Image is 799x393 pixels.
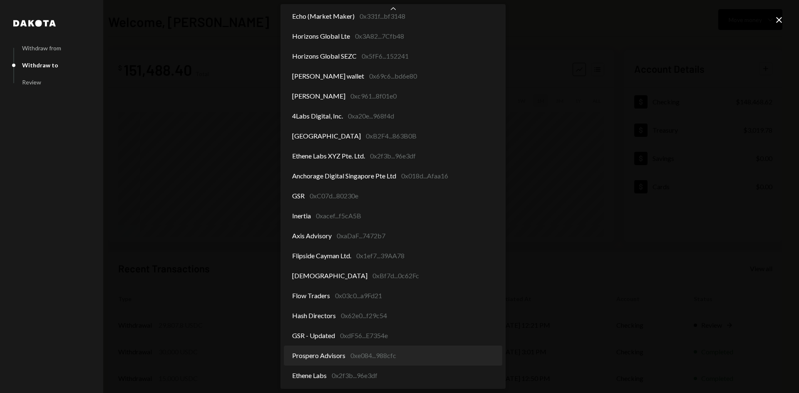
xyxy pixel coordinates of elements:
[292,11,355,21] span: Echo (Market Maker)
[292,131,361,141] span: [GEOGRAPHIC_DATA]
[292,71,364,81] span: [PERSON_NAME] wallet
[341,311,387,321] div: 0x62e0...f29c54
[292,231,332,241] span: Axis Advisory
[369,71,417,81] div: 0x69c6...bd6e80
[292,191,305,201] span: GSR
[310,191,358,201] div: 0xC07d...80230e
[348,111,394,121] div: 0xa20e...968f4d
[292,371,327,381] span: Ethene Labs
[292,331,335,341] span: GSR - Updated
[335,291,382,301] div: 0x03c0...a9Fd21
[401,171,448,181] div: 0x018d...Afaa16
[292,311,336,321] span: Hash Directors
[292,351,345,361] span: Prospero Advisors
[292,211,311,221] span: Inertia
[372,271,419,281] div: 0xBf7d...0c62Fc
[22,79,41,86] div: Review
[362,51,409,61] div: 0x5fF6...152241
[350,91,397,101] div: 0xc961...8f01e0
[340,331,388,341] div: 0xdF56...E7354e
[355,31,404,41] div: 0x3A82...7Cfb48
[292,171,396,181] span: Anchorage Digital Singapore Pte Ltd
[337,231,385,241] div: 0xaDaF...7472b7
[350,351,396,361] div: 0xe084...988cfc
[22,62,58,69] div: Withdraw to
[292,111,343,121] span: 4Labs Digital, Inc.
[370,151,416,161] div: 0x2f3b...96e3df
[332,371,377,381] div: 0x2f3b...96e3df
[292,31,350,41] span: Horizons Global Lte
[292,291,330,301] span: Flow Traders
[366,131,417,141] div: 0xB2F4...863B0B
[292,251,351,261] span: Flipside Cayman Ltd.
[22,44,61,52] div: Withdraw from
[292,271,367,281] span: [DEMOGRAPHIC_DATA]
[292,151,365,161] span: Ethene Labs XYZ Pte. Ltd.
[292,51,357,61] span: Horizons Global SEZC
[356,251,404,261] div: 0x1ef7...39AA78
[360,11,405,21] div: 0x331f...bf3148
[292,91,345,101] span: [PERSON_NAME]
[316,211,361,221] div: 0xacef...f5cA5B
